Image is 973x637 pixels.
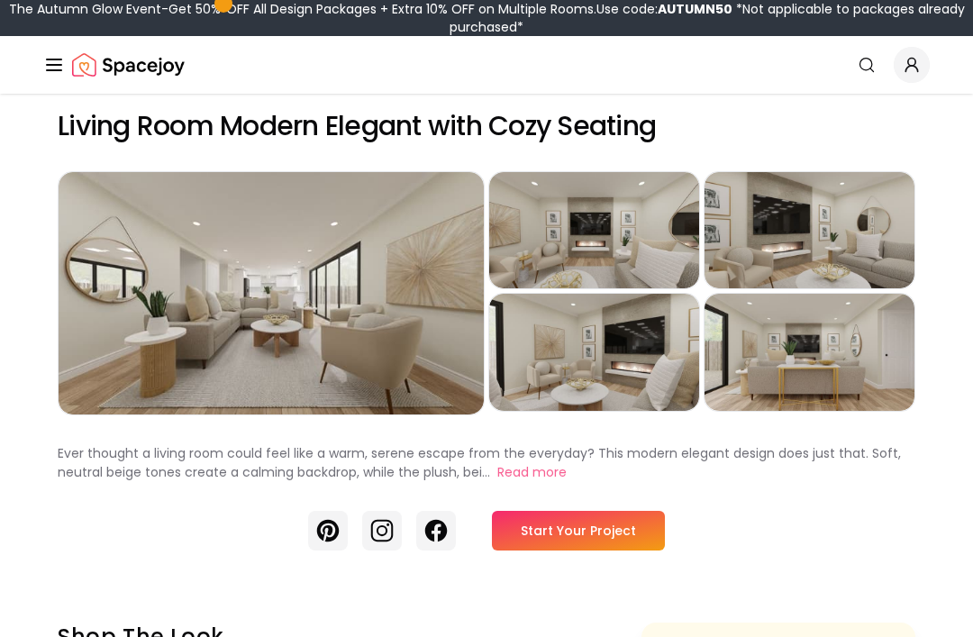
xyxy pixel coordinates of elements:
h2: Living Room Modern Elegant with Cozy Seating [58,110,915,142]
a: Spacejoy [72,47,185,83]
button: Read more [497,463,567,482]
nav: Global [43,36,930,94]
p: Ever thought a living room could feel like a warm, serene escape from the everyday? This modern e... [58,444,901,481]
img: Spacejoy Logo [72,47,185,83]
a: Start Your Project [492,511,665,551]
